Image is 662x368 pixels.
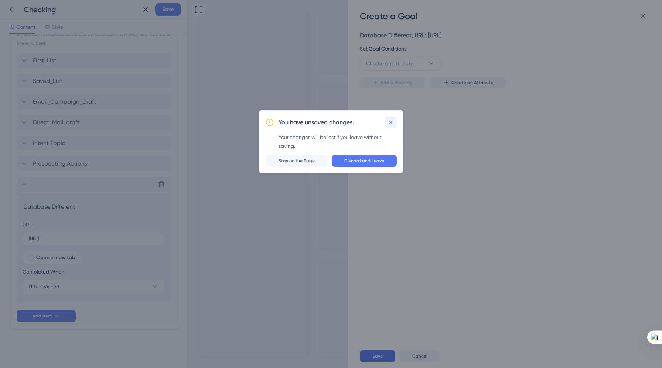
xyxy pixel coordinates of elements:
span: Stay on the Page [279,158,315,164]
div: Open Get Started checklist, remaining modules: 6 [421,319,465,331]
h2: You have unsaved changes. [279,118,354,127]
div: Get Started [427,321,460,329]
span: Discard and Leave [344,158,384,164]
div: 6 [459,317,465,323]
span: Live Preview [434,305,460,311]
div: Your changes will be lost if you leave without saving. [279,133,397,150]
